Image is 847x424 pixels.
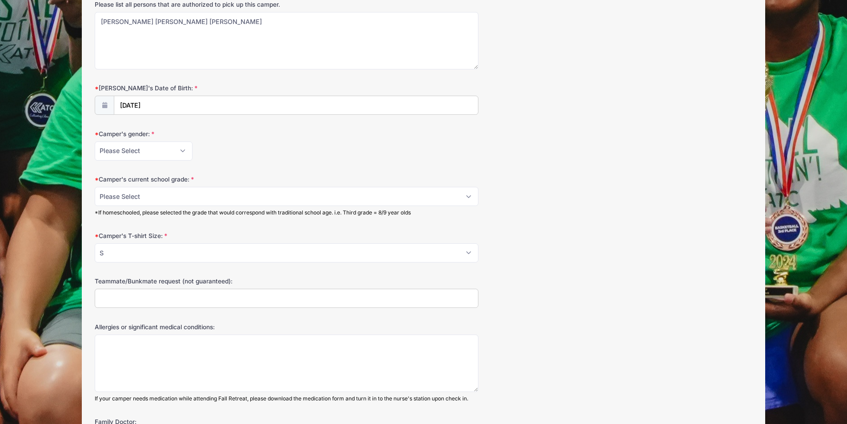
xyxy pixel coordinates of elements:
label: Allergies or significant medical conditions: [95,323,314,331]
input: mm/dd/yyyy [114,96,478,115]
label: Teammate/Bunkmate request (not guaranteed): [95,277,314,286]
textarea: [PERSON_NAME] \[PERSON_NAME] [95,12,478,69]
label: [PERSON_NAME]'s Date of Birth: [95,84,314,93]
label: Camper's gender: [95,129,314,138]
label: Camper's T-shirt Size: [95,231,314,240]
div: *If homeschooled, please selected the grade that would correspond with traditional school age. i.... [95,209,478,217]
div: If your camper needs medication while attending Fall Retreat, please download the medication form... [95,395,478,403]
label: Camper's current school grade: [95,175,314,184]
